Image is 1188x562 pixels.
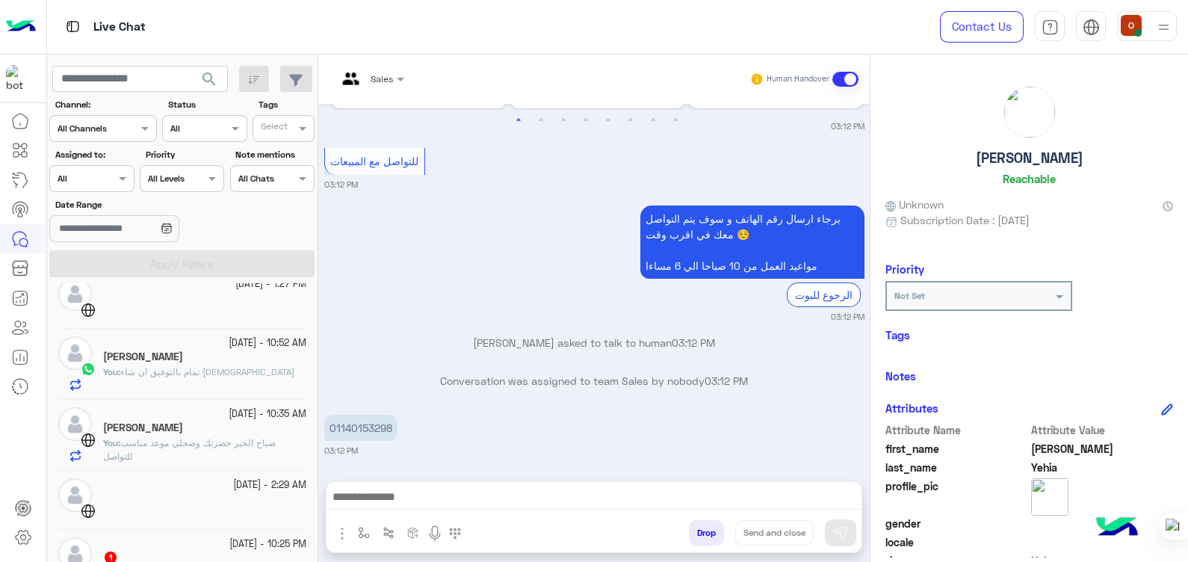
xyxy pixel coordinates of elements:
[324,335,864,351] p: [PERSON_NAME] asked to talk to human
[229,407,306,421] small: [DATE] - 10:35 AM
[337,72,365,97] img: teams.png
[55,198,223,211] label: Date Range
[103,366,118,377] span: You
[229,537,306,552] small: [DATE] - 10:25 PM
[191,66,228,98] button: search
[233,478,306,492] small: [DATE] - 2:29 AM
[640,206,864,279] p: 30/9/2025, 3:12 PM
[58,277,92,311] img: defaultAdmin.png
[1003,172,1056,185] h6: Reachable
[1031,534,1174,550] span: null
[1121,15,1142,36] img: userImage
[49,250,315,277] button: Apply Filters
[229,336,306,351] small: [DATE] - 10:52 AM
[885,516,1028,531] span: gender
[1031,478,1068,516] img: picture
[103,437,118,448] span: You
[55,148,132,161] label: Assigned to:
[623,113,638,128] button: 6 of 4
[259,98,313,111] label: Tags
[940,11,1024,43] a: Contact Us
[885,460,1028,475] span: last_name
[885,478,1028,513] span: profile_pic
[831,311,864,323] small: 03:12 PM
[1031,516,1174,531] span: null
[885,197,944,212] span: Unknown
[885,262,924,276] h6: Priority
[120,366,294,377] span: تمام بالتوفيق ان شاء الله
[103,437,276,462] span: صباح الخير حضرتك وضحلي موعد مناسب للتواصل
[103,437,120,448] b: :
[235,148,312,161] label: Note mentions
[1031,422,1174,438] span: Attribute Value
[401,520,426,545] button: create order
[383,527,395,539] img: Trigger scenario
[885,401,938,415] h6: Attributes
[885,369,916,383] h6: Notes
[324,179,358,191] small: 03:12 PM
[81,362,96,377] img: WhatsApp
[358,527,370,539] img: select flow
[578,113,593,128] button: 4 of 4
[556,113,571,128] button: 3 of 4
[1091,502,1143,555] img: hulul-logo.png
[81,433,96,448] img: WebChat
[1083,19,1100,36] img: tab
[58,407,92,441] img: defaultAdmin.png
[377,520,401,545] button: Trigger scenario
[55,98,155,111] label: Channel:
[601,113,616,128] button: 5 of 4
[64,17,82,36] img: tab
[885,534,1028,550] span: locale
[93,17,146,37] p: Live Chat
[831,120,864,132] small: 03:12 PM
[407,527,419,539] img: create order
[1035,11,1065,43] a: tab
[6,65,33,92] img: 114004088273201
[146,148,223,161] label: Priority
[885,441,1028,457] span: first_name
[668,113,683,128] button: 8 of 4
[324,373,864,389] p: Conversation was assigned to team Sales by nobody
[787,282,861,307] div: الرجوع للبوت
[103,351,183,363] h5: Abdelrahman Odeh
[646,113,660,128] button: 7 of 4
[103,366,120,377] b: :
[885,328,1173,342] h6: Tags
[511,113,526,128] button: 1 of 4
[259,120,288,137] div: Select
[689,520,724,546] button: Drop
[672,336,715,349] span: 03:12 PM
[1154,18,1173,37] img: profile
[103,421,183,434] h5: Abdelrahman
[533,113,548,128] button: 2 of 4
[81,504,96,519] img: WebChat
[352,520,377,545] button: select flow
[6,11,36,43] img: Logo
[885,422,1028,438] span: Attribute Name
[705,374,748,387] span: 03:12 PM
[833,525,848,540] img: send message
[333,525,351,543] img: send attachment
[1031,441,1174,457] span: Ahmed
[58,478,92,512] img: defaultAdmin.png
[1042,19,1059,36] img: tab
[168,98,245,111] label: Status
[235,277,306,291] small: [DATE] - 1:27 PM
[900,212,1030,228] span: Subscription Date : [DATE]
[324,415,397,441] p: 30/9/2025, 3:12 PM
[1031,460,1174,475] span: Yehia
[371,73,393,84] span: Sales
[58,336,92,370] img: defaultAdmin.png
[735,520,814,546] button: Send and close
[767,73,829,85] small: Human Handover
[426,525,444,543] img: send voice note
[1004,87,1055,138] img: picture
[324,445,358,457] small: 03:12 PM
[200,70,218,88] span: search
[81,303,96,318] img: WebChat
[976,149,1083,167] h5: [PERSON_NAME]
[330,155,418,167] span: للتواصل مع المبيعات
